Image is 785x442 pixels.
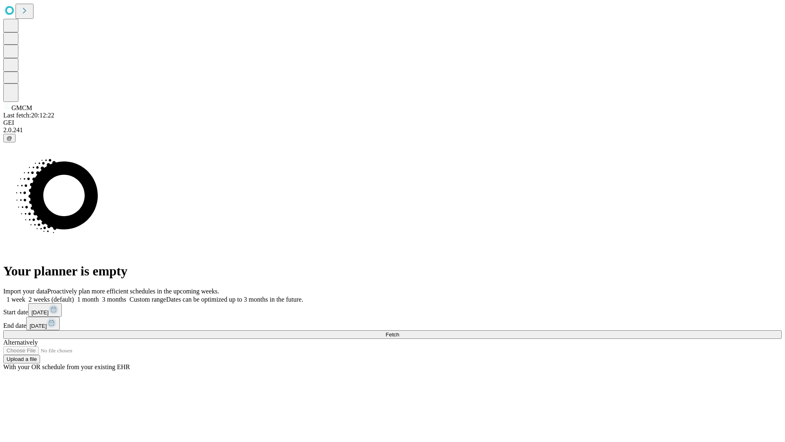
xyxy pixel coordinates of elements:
[3,264,782,279] h1: Your planner is empty
[26,317,60,330] button: [DATE]
[386,331,399,338] span: Fetch
[3,288,47,295] span: Import your data
[3,355,40,363] button: Upload a file
[29,296,74,303] span: 2 weeks (default)
[3,363,130,370] span: With your OR schedule from your existing EHR
[3,126,782,134] div: 2.0.241
[47,288,219,295] span: Proactively plan more efficient schedules in the upcoming weeks.
[3,303,782,317] div: Start date
[29,323,47,329] span: [DATE]
[7,135,12,141] span: @
[31,309,49,316] span: [DATE]
[77,296,99,303] span: 1 month
[3,317,782,330] div: End date
[3,339,38,346] span: Alternatively
[3,330,782,339] button: Fetch
[3,119,782,126] div: GEI
[3,134,16,142] button: @
[3,112,54,119] span: Last fetch: 20:12:22
[7,296,25,303] span: 1 week
[102,296,126,303] span: 3 months
[28,303,62,317] button: [DATE]
[130,296,166,303] span: Custom range
[166,296,303,303] span: Dates can be optimized up to 3 months in the future.
[11,104,32,111] span: GMCM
